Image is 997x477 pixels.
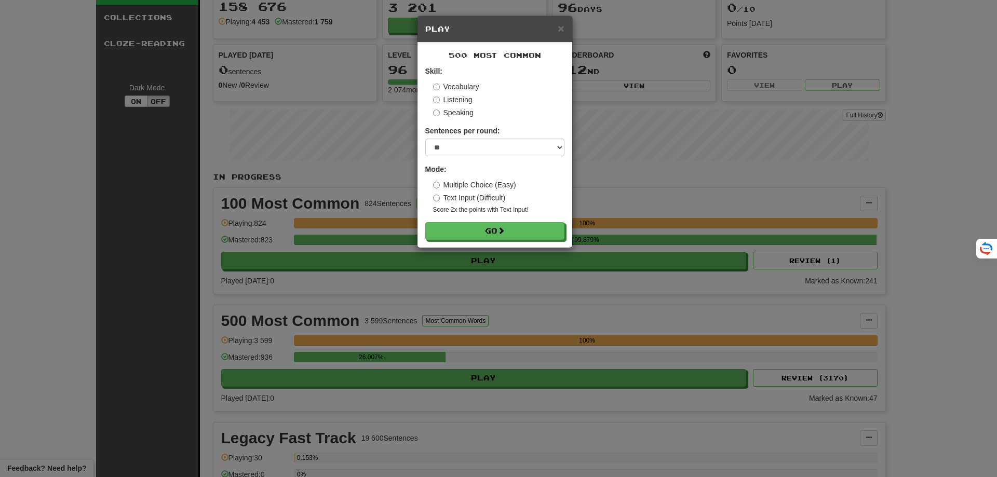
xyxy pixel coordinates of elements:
input: Multiple Choice (Easy) [433,182,440,188]
button: Go [425,222,564,240]
input: Text Input (Difficult) [433,195,440,201]
label: Text Input (Difficult) [433,193,506,203]
span: 500 Most Common [449,51,541,60]
h5: Play [425,24,564,34]
strong: Skill: [425,67,442,75]
small: Score 2x the points with Text Input ! [433,206,564,214]
span: × [558,22,564,34]
input: Listening [433,97,440,103]
strong: Mode: [425,165,447,173]
label: Listening [433,94,473,105]
label: Multiple Choice (Easy) [433,180,516,190]
label: Speaking [433,107,474,118]
input: Vocabulary [433,84,440,90]
input: Speaking [433,110,440,116]
label: Vocabulary [433,81,479,92]
button: Close [558,23,564,34]
label: Sentences per round: [425,126,500,136]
